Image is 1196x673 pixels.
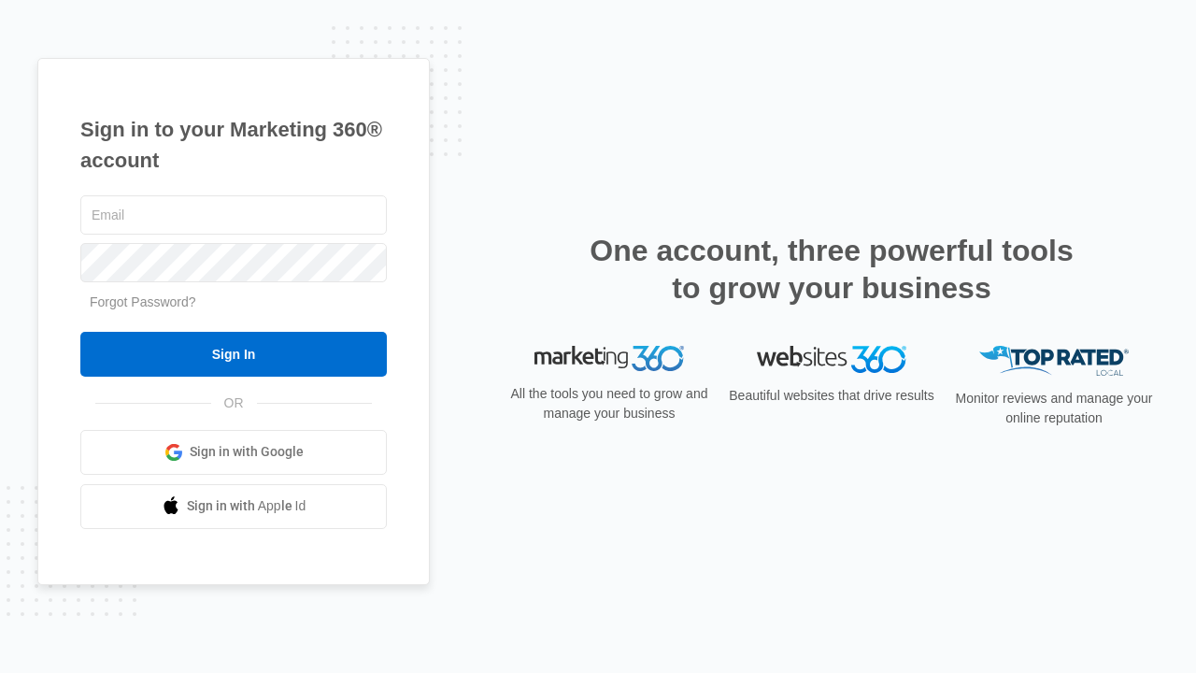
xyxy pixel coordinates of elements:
[949,389,1159,428] p: Monitor reviews and manage your online reputation
[584,232,1079,307] h2: One account, three powerful tools to grow your business
[211,394,257,413] span: OR
[190,442,304,462] span: Sign in with Google
[80,114,387,176] h1: Sign in to your Marketing 360® account
[80,430,387,475] a: Sign in with Google
[80,195,387,235] input: Email
[90,294,196,309] a: Forgot Password?
[80,332,387,377] input: Sign In
[505,384,714,423] p: All the tools you need to grow and manage your business
[727,386,936,406] p: Beautiful websites that drive results
[187,496,306,516] span: Sign in with Apple Id
[80,484,387,529] a: Sign in with Apple Id
[979,346,1129,377] img: Top Rated Local
[534,346,684,372] img: Marketing 360
[757,346,906,373] img: Websites 360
